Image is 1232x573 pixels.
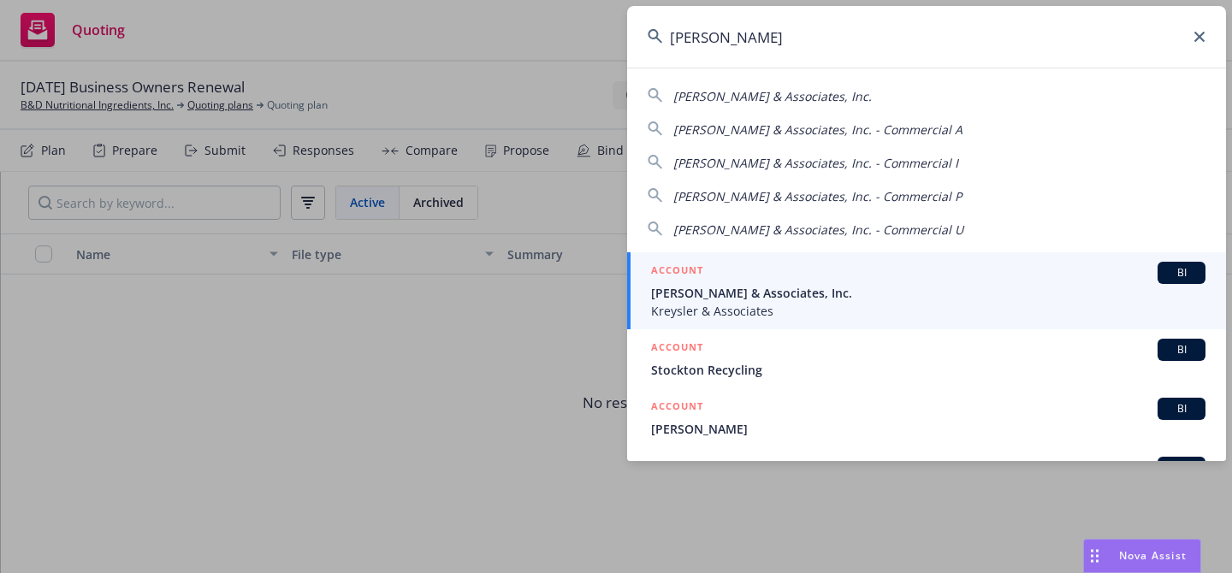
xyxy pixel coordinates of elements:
[627,6,1226,68] input: Search...
[673,121,962,138] span: [PERSON_NAME] & Associates, Inc. - Commercial A
[651,420,1205,438] span: [PERSON_NAME]
[673,155,958,171] span: [PERSON_NAME] & Associates, Inc. - Commercial I
[673,188,962,204] span: [PERSON_NAME] & Associates, Inc. - Commercial P
[1084,540,1105,572] div: Drag to move
[627,329,1226,388] a: ACCOUNTBIStockton Recycling
[651,302,1205,320] span: Kreysler & Associates
[651,361,1205,379] span: Stockton Recycling
[627,447,1226,506] a: ACCOUNTBI
[1119,548,1187,563] span: Nova Assist
[651,457,703,477] h5: ACCOUNT
[673,88,872,104] span: [PERSON_NAME] & Associates, Inc.
[627,252,1226,329] a: ACCOUNTBI[PERSON_NAME] & Associates, Inc.Kreysler & Associates
[651,339,703,359] h5: ACCOUNT
[1164,460,1199,476] span: BI
[1164,265,1199,281] span: BI
[1164,401,1199,416] span: BI
[651,284,1205,302] span: [PERSON_NAME] & Associates, Inc.
[673,222,963,238] span: [PERSON_NAME] & Associates, Inc. - Commercial U
[651,262,703,282] h5: ACCOUNT
[1083,539,1201,573] button: Nova Assist
[1164,342,1199,357] span: BI
[651,398,703,418] h5: ACCOUNT
[627,388,1226,447] a: ACCOUNTBI[PERSON_NAME]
